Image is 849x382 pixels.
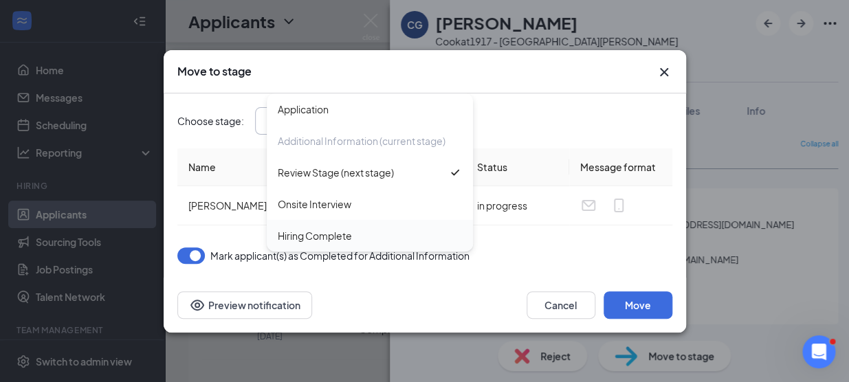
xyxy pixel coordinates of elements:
[569,148,672,186] th: Message format
[802,335,835,368] iframe: Intercom live chat
[210,247,470,264] span: Mark applicant(s) as Completed for Additional Information
[177,148,466,186] th: Name
[656,64,672,80] button: Close
[448,166,462,179] svg: Checkmark
[466,186,569,225] td: in progress
[177,113,244,128] span: Choose stage :
[188,199,267,212] span: [PERSON_NAME]
[177,64,252,79] h3: Move to stage
[278,228,352,243] div: Hiring Complete
[656,64,672,80] svg: Cross
[278,196,351,212] div: Onsite Interview
[466,148,569,186] th: Status
[278,133,445,148] div: Additional Information (current stage)
[610,197,627,214] svg: MobileSms
[189,297,206,313] svg: Eye
[278,165,394,180] div: Review Stage (next stage)
[580,197,597,214] svg: Email
[604,291,672,319] button: Move
[177,291,312,319] button: Preview notificationEye
[527,291,595,319] button: Cancel
[278,102,329,117] div: Application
